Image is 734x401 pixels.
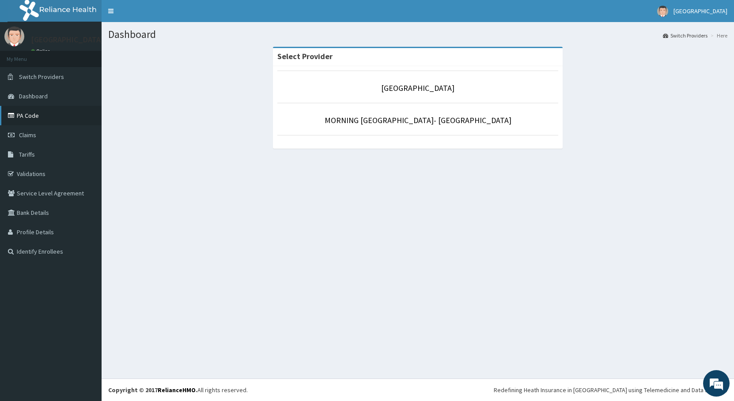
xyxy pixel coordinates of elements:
[31,36,104,44] p: [GEOGRAPHIC_DATA]
[277,51,333,61] strong: Select Provider
[19,73,64,81] span: Switch Providers
[19,150,35,158] span: Tariffs
[19,131,36,139] span: Claims
[673,7,727,15] span: [GEOGRAPHIC_DATA]
[31,48,52,54] a: Online
[4,26,24,46] img: User Image
[494,386,727,394] div: Redefining Heath Insurance in [GEOGRAPHIC_DATA] using Telemedicine and Data Science!
[108,29,727,40] h1: Dashboard
[325,115,511,125] a: MORNING [GEOGRAPHIC_DATA]- [GEOGRAPHIC_DATA]
[102,379,734,401] footer: All rights reserved.
[108,386,197,394] strong: Copyright © 2017 .
[381,83,454,93] a: [GEOGRAPHIC_DATA]
[158,386,196,394] a: RelianceHMO
[708,32,727,39] li: Here
[19,92,48,100] span: Dashboard
[657,6,668,17] img: User Image
[663,32,708,39] a: Switch Providers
